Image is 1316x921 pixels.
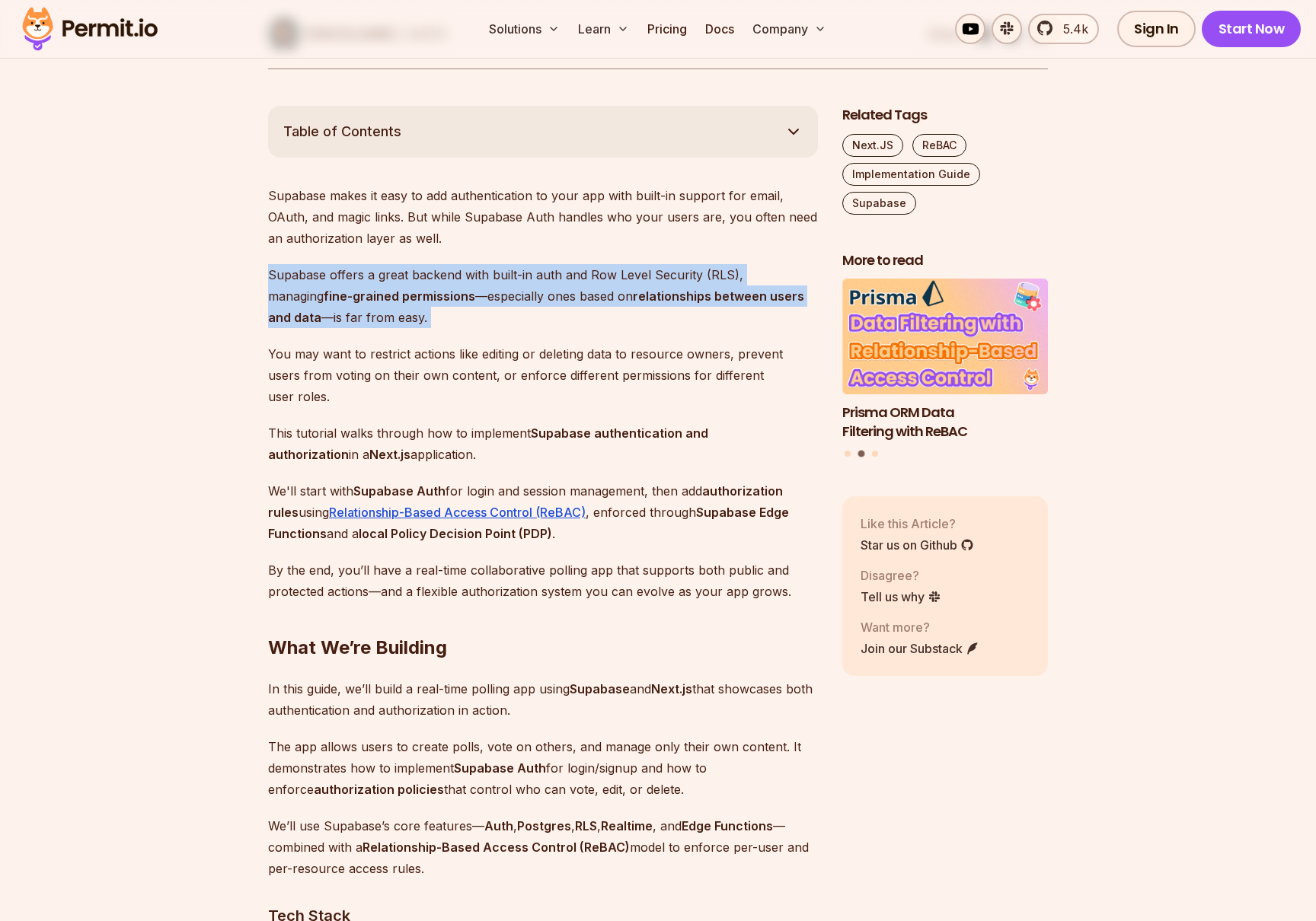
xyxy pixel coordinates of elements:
a: Implementation Guide [842,163,980,186]
button: Table of Contents [268,106,818,158]
p: We'll start with for login and session management, then add using , enforced through and a . [268,480,818,544]
button: Solutions [483,14,566,44]
img: Prisma ORM Data Filtering with ReBAC [842,279,1048,394]
strong: Supabase authentication and authorization [268,425,708,462]
a: Pricing [641,14,693,44]
p: Supabase makes it easy to add authentication to your app with built-in support for email, OAuth, ... [268,185,818,249]
a: Star us on Github [861,536,974,554]
strong: authorization policies [314,782,444,797]
strong: Supabase Auth [353,483,446,499]
a: 5.4k [1028,14,1099,44]
p: Disagree? [861,566,941,585]
a: Relationship-Based Access Control (ReBAC) [329,505,586,520]
a: Join our Substack [861,639,979,658]
strong: Next.js [369,447,410,462]
span: 5.4k [1054,20,1088,38]
strong: RLS [575,818,597,833]
a: Start Now [1202,11,1302,47]
button: Go to slide 1 [845,451,851,457]
strong: fine-grained permissions [324,288,475,304]
button: Learn [572,14,635,44]
a: Next.JS [842,134,903,157]
strong: Supabase [570,681,630,696]
h3: Prisma ORM Data Filtering with ReBAC [842,403,1048,441]
strong: local Policy Decision Point (PDP) [359,526,552,541]
h2: What We’re Building [268,575,818,660]
a: ReBAC [912,134,966,157]
a: Tell us why [861,588,941,606]
li: 2 of 3 [842,279,1048,441]
p: Supabase offers a great backend with built-in auth and Row Level Security (RLS), managing —especi... [268,264,818,328]
button: Go to slide 2 [858,451,865,457]
strong: Edge Functions [682,818,773,833]
p: The app allows users to create polls, vote on others, and manage only their own content. It demon... [268,736,818,800]
a: Prisma ORM Data Filtering with ReBACPrisma ORM Data Filtering with ReBAC [842,279,1048,441]
strong: Auth [484,818,513,833]
strong: relationships between users and data [268,288,804,325]
img: Permit logo [15,3,164,55]
div: Posts [842,279,1048,459]
h2: More to read [842,251,1048,270]
strong: Supabase Auth [454,760,546,776]
p: This tutorial walks through how to implement in a application. [268,422,818,465]
p: By the end, you’ll have a real-time collaborative polling app that supports both public and prote... [268,559,818,602]
p: We’ll use Supabase’s core features— , , , , and —combined with a model to enforce per-user and pe... [268,815,818,879]
a: Sign In [1117,11,1196,47]
strong: authorization rules [268,483,783,520]
strong: Next.js [651,681,692,696]
h2: Related Tags [842,106,1048,125]
strong: Relationship-Based Access Control (ReBAC) [363,840,630,855]
strong: Postgres [517,818,571,833]
p: Want more? [861,618,979,636]
button: Company [746,14,832,44]
span: Table of Contents [283,121,401,142]
a: Docs [699,14,740,44]
strong: Supabase Edge Functions [268,505,789,541]
p: You may want to restrict actions like editing or deleting data to resource owners, prevent users ... [268,343,818,407]
p: Like this Article? [861,515,974,533]
p: In this guide, we’ll build a real-time polling app using and that showcases both authentication a... [268,678,818,721]
button: Go to slide 3 [872,451,878,457]
a: Supabase [842,192,916,215]
strong: Realtime [601,818,653,833]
